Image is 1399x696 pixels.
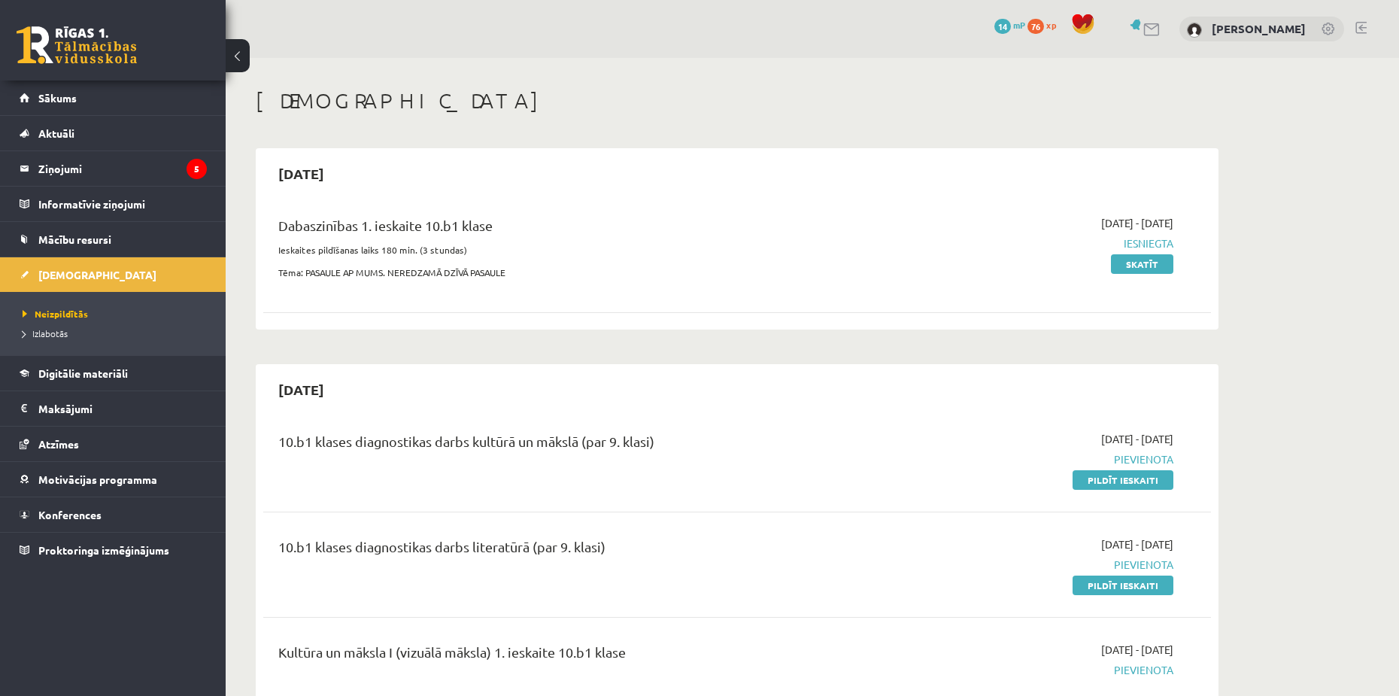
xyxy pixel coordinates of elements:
[20,497,207,532] a: Konferences
[278,266,867,279] p: Tēma: PASAULE AP MUMS. NEREDZAMĀ DZĪVĀ PASAULE
[1212,21,1306,36] a: [PERSON_NAME]
[23,327,211,340] a: Izlabotās
[1046,19,1056,31] span: xp
[890,236,1173,251] span: Iesniegta
[890,451,1173,467] span: Pievienota
[890,557,1173,573] span: Pievienota
[23,307,211,321] a: Neizpildītās
[994,19,1011,34] span: 14
[38,126,74,140] span: Aktuāli
[20,391,207,426] a: Maksājumi
[23,308,88,320] span: Neizpildītās
[263,372,339,407] h2: [DATE]
[38,391,207,426] legend: Maksājumi
[38,233,111,246] span: Mācību resursi
[38,151,207,186] legend: Ziņojumi
[20,222,207,257] a: Mācību resursi
[38,543,169,557] span: Proktoringa izmēģinājums
[38,91,77,105] span: Sākums
[38,508,102,521] span: Konferences
[278,243,867,257] p: Ieskaites pildīšanas laiks 180 min. (3 stundas)
[890,662,1173,678] span: Pievienota
[187,159,207,179] i: 5
[994,19,1025,31] a: 14 mP
[20,462,207,497] a: Motivācijas programma
[278,642,867,670] div: Kultūra un māksla I (vizuālā māksla) 1. ieskaite 10.b1 klase
[38,437,79,451] span: Atzīmes
[1187,23,1202,38] img: Tomass Niks Jansons
[1111,254,1173,274] a: Skatīt
[1101,536,1173,552] span: [DATE] - [DATE]
[1013,19,1025,31] span: mP
[20,533,207,567] a: Proktoringa izmēģinājums
[20,81,207,115] a: Sākums
[1101,431,1173,447] span: [DATE] - [DATE]
[38,473,157,486] span: Motivācijas programma
[20,116,207,150] a: Aktuāli
[38,366,128,380] span: Digitālie materiāli
[278,431,867,459] div: 10.b1 klases diagnostikas darbs kultūrā un mākslā (par 9. klasi)
[1101,215,1173,231] span: [DATE] - [DATE]
[38,187,207,221] legend: Informatīvie ziņojumi
[20,427,207,461] a: Atzīmes
[1101,642,1173,658] span: [DATE] - [DATE]
[20,257,207,292] a: [DEMOGRAPHIC_DATA]
[23,327,68,339] span: Izlabotās
[278,536,867,564] div: 10.b1 klases diagnostikas darbs literatūrā (par 9. klasi)
[38,268,156,281] span: [DEMOGRAPHIC_DATA]
[1027,19,1044,34] span: 76
[1073,470,1173,490] a: Pildīt ieskaiti
[20,356,207,391] a: Digitālie materiāli
[278,215,867,243] div: Dabaszinības 1. ieskaite 10.b1 klase
[17,26,137,64] a: Rīgas 1. Tālmācības vidusskola
[20,151,207,186] a: Ziņojumi5
[1073,576,1173,595] a: Pildīt ieskaiti
[20,187,207,221] a: Informatīvie ziņojumi
[263,156,339,191] h2: [DATE]
[256,88,1218,114] h1: [DEMOGRAPHIC_DATA]
[1027,19,1064,31] a: 76 xp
